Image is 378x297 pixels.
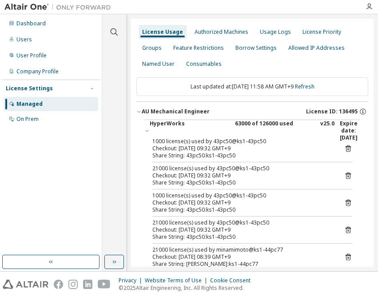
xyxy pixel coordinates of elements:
[235,44,277,52] div: Borrow Settings
[152,199,331,206] div: Checkout: [DATE] 09:32 GMT+9
[16,68,59,75] div: Company Profile
[152,179,331,186] div: Share String: 43pc50:ks1-43pc50
[152,172,331,179] div: Checkout: [DATE] 09:32 GMT+9
[98,280,111,289] img: youtube.svg
[288,44,345,52] div: Allowed IP Addresses
[152,192,331,199] div: 1000 license(s) used by 43pc50@ks1-43pc50
[142,108,210,115] div: AU Mechanical Engineer
[119,277,145,284] div: Privacy
[152,219,331,226] div: 21000 license(s) used by 43pc50@ks1-43pc50
[4,3,115,12] img: Altair One
[152,261,331,268] div: Share String: [PERSON_NAME]:ks1-44pc77
[16,100,43,108] div: Managed
[152,246,331,253] div: 21000 license(s) used by minamimoto@ks1-44pc77
[152,152,331,159] div: Share String: 43pc50:ks1-43pc50
[306,108,358,115] span: License ID: 136495
[295,83,314,90] a: Refresh
[173,44,224,52] div: Feature Restrictions
[186,60,222,68] div: Consumables
[142,44,162,52] div: Groups
[260,28,291,36] div: Usage Logs
[302,28,341,36] div: License Priority
[16,36,32,43] div: Users
[16,20,46,27] div: Dashboard
[150,120,230,141] div: HyperWorks
[144,120,360,141] button: HyperWorks63000 of 126000 usedv25.0Expire date:[DATE]
[152,253,331,261] div: Checkout: [DATE] 08:39 GMT+9
[152,165,331,172] div: 21000 license(s) used by 43pc50@ks1-43pc50
[152,233,331,241] div: Share String: 43pc50:ks1-43pc50
[54,280,63,289] img: facebook.svg
[235,120,315,141] div: 63000 of 126000 used
[83,280,92,289] img: linkedin.svg
[6,85,53,92] div: License Settings
[152,138,331,145] div: 1000 license(s) used by 43pc50@ks1-43pc50
[195,28,248,36] div: Authorized Machines
[152,226,331,233] div: Checkout: [DATE] 09:32 GMT+9
[3,280,48,289] img: altair_logo.svg
[145,277,210,284] div: Website Terms of Use
[68,280,78,289] img: instagram.svg
[142,60,175,68] div: Named User
[16,116,39,123] div: On Prem
[340,120,360,141] div: Expire date: [DATE]
[210,277,256,284] div: Cookie Consent
[152,206,331,213] div: Share String: 43pc50:ks1-43pc50
[142,28,183,36] div: License Usage
[119,284,256,292] p: © 2025 Altair Engineering, Inc. All Rights Reserved.
[136,77,368,96] div: Last updated at: [DATE] 11:58 AM GMT+9
[152,145,331,152] div: Checkout: [DATE] 09:32 GMT+9
[320,120,334,141] div: v25.0
[16,52,47,59] div: User Profile
[136,102,368,121] button: AU Mechanical EngineerLicense ID: 136495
